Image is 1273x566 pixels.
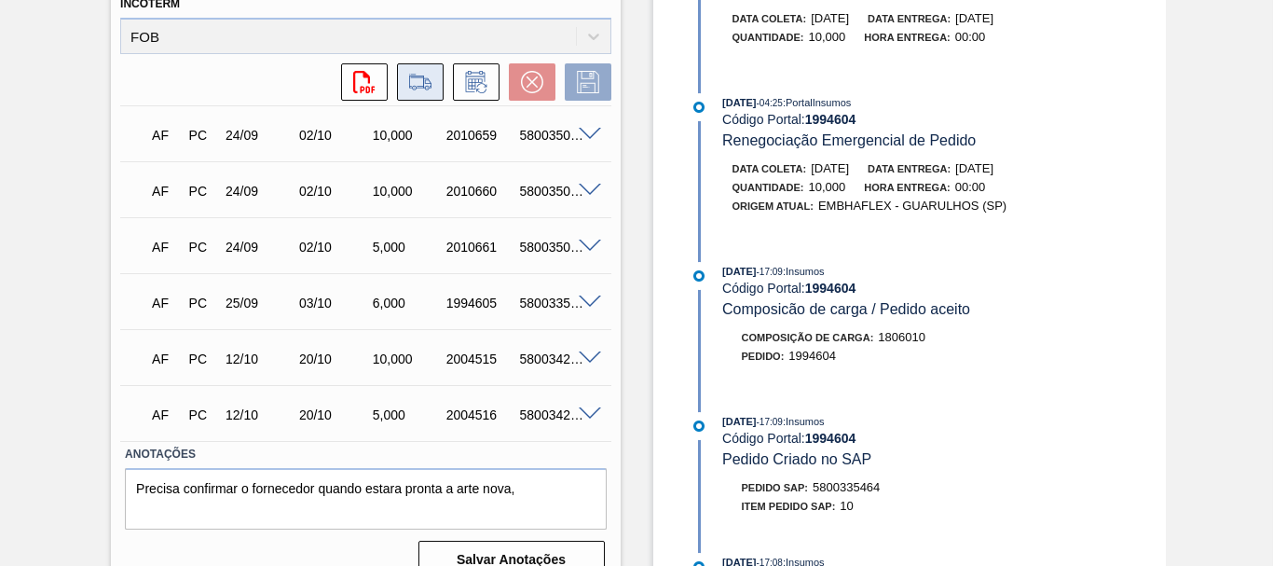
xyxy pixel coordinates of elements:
div: 2010659 [442,128,521,143]
p: AF [152,352,178,366]
div: Cancelar pedido [500,63,555,101]
div: Pedido de Compra [185,352,220,366]
p: AF [152,240,178,255]
span: Data coleta: [732,163,807,174]
label: Anotações [125,441,606,468]
div: Aguardando Faturamento [147,283,183,324]
span: 10 [840,499,853,513]
span: [DATE] [811,11,849,25]
span: [DATE] [722,266,756,277]
p: AF [152,128,178,143]
div: 5800342831 [515,407,595,422]
span: [DATE] [722,97,756,108]
span: Composicão de carga / Pedido aceito [722,301,970,317]
div: 1994605 [442,296,521,311]
img: atual [693,421,705,432]
p: AF [152,184,178,199]
div: 10,000 [368,352,447,366]
div: 25/09/2025 [221,296,300,311]
span: Composição de Carga : [742,332,874,343]
span: - 17:09 [757,417,783,427]
div: Código Portal: [722,281,1165,296]
div: 5,000 [368,240,447,255]
strong: 1994604 [805,281,856,296]
span: [DATE] [955,11,993,25]
span: Hora Entrega : [864,32,951,43]
span: Hora Entrega : [864,182,951,193]
span: Item pedido SAP: [742,501,836,512]
span: Pedido Criado no SAP [722,451,871,467]
div: Ir para Composição de Carga [388,63,444,101]
div: Código Portal: [722,431,1165,446]
span: [DATE] [811,161,849,175]
div: 6,000 [368,296,447,311]
span: Quantidade : [732,32,804,43]
div: 5800350473 [515,128,595,143]
span: Data entrega: [868,13,951,24]
div: Pedido de Compra [185,128,220,143]
span: - 04:25 [757,98,783,108]
span: 10,000 [809,180,846,194]
div: Aguardando Faturamento [147,227,183,268]
div: 2004515 [442,352,521,366]
strong: 1994604 [805,112,856,127]
span: Origem Atual: [732,200,814,212]
div: 5800350474 [515,240,595,255]
div: 2004516 [442,407,521,422]
span: 5800335464 [813,480,880,494]
span: Data coleta: [732,13,807,24]
span: : PortalInsumos [783,97,851,108]
span: - 17:09 [757,267,783,277]
div: 5800350472 [515,184,595,199]
div: Pedido de Compra [185,240,220,255]
div: Aguardando Faturamento [147,394,183,435]
div: 5,000 [368,407,447,422]
div: Informar alteração no pedido [444,63,500,101]
div: 24/09/2025 [221,128,300,143]
span: Data entrega: [868,163,951,174]
div: Abrir arquivo PDF [332,63,388,101]
div: 03/10/2025 [294,296,374,311]
div: Aguardando Faturamento [147,171,183,212]
p: AF [152,296,178,311]
div: 02/10/2025 [294,128,374,143]
div: 2010661 [442,240,521,255]
div: 2010660 [442,184,521,199]
span: Renegociação Emergencial de Pedido [722,132,976,148]
div: 02/10/2025 [294,240,374,255]
span: 10,000 [809,30,846,44]
span: : Insumos [783,266,825,277]
div: 24/09/2025 [221,184,300,199]
textarea: Precisa confirmar o fornecedor quando estara pronta a arte nova, [125,468,606,530]
div: Código Portal: [722,112,1165,127]
span: 1806010 [878,330,925,344]
div: Aguardando Faturamento [147,115,183,156]
span: [DATE] [955,161,993,175]
span: [DATE] [722,416,756,427]
div: 10,000 [368,128,447,143]
span: Pedido SAP: [742,482,809,493]
span: EMBHAFLEX - GUARULHOS (SP) [818,199,1006,213]
div: Pedido de Compra [185,407,220,422]
strong: 1994604 [805,431,856,446]
div: 5800335469 [515,296,595,311]
span: 00:00 [955,180,986,194]
div: 10,000 [368,184,447,199]
span: Quantidade : [732,182,804,193]
div: 24/09/2025 [221,240,300,255]
div: 02/10/2025 [294,184,374,199]
span: 1994604 [788,349,836,363]
div: Pedido de Compra [185,184,220,199]
div: 20/10/2025 [294,352,374,366]
span: Pedido : [742,351,785,362]
span: 00:00 [955,30,986,44]
p: AF [152,407,178,422]
img: atual [693,270,705,282]
div: 12/10/2025 [221,352,300,366]
div: Pedido de Compra [185,296,220,311]
span: : Insumos [783,416,825,427]
img: atual [693,102,705,113]
div: Salvar Pedido [555,63,611,101]
div: Aguardando Faturamento [147,338,183,380]
div: 12/10/2025 [221,407,300,422]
